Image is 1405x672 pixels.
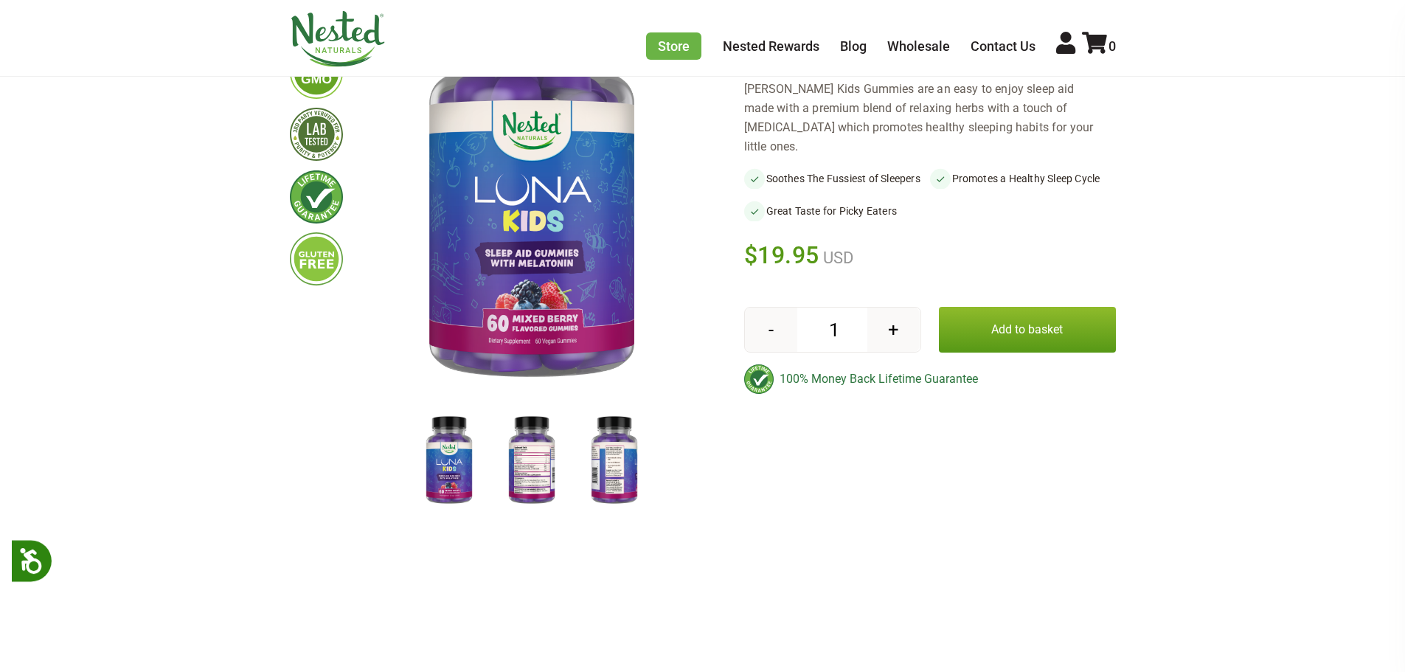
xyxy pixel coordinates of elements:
[290,232,343,285] img: glutenfree
[744,80,1116,156] div: [PERSON_NAME] Kids Gummies are an easy to enjoy sleep aid made with a premium blend of relaxing h...
[495,413,569,509] img: Luna Kids Gummies Sleep Aid
[744,201,930,221] li: Great Taste for Picky Eaters
[290,170,343,224] img: lifetimeguarantee
[723,38,819,54] a: Nested Rewards
[744,364,1116,394] div: 100% Money Back Lifetime Guarantee
[939,307,1116,353] button: Add to basket
[744,168,930,189] li: Soothes The Fussiest of Sleepers
[744,364,774,394] img: badge-lifetimeguarantee-color.svg
[867,308,920,352] button: +
[577,413,651,509] img: Luna Kids Gummies Sleep Aid
[840,38,867,54] a: Blog
[819,249,853,267] span: USD
[646,32,701,60] a: Store
[1082,38,1116,54] a: 0
[290,108,343,161] img: thirdpartytested
[290,11,386,67] img: Nested Naturals
[971,38,1035,54] a: Contact Us
[745,308,797,352] button: -
[930,168,1116,189] li: Promotes a Healthy Sleep Cycle
[744,239,820,271] span: $19.95
[412,413,486,509] img: Luna Kids Gummies Sleep Aid
[887,38,950,54] a: Wholesale
[1109,38,1116,54] span: 0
